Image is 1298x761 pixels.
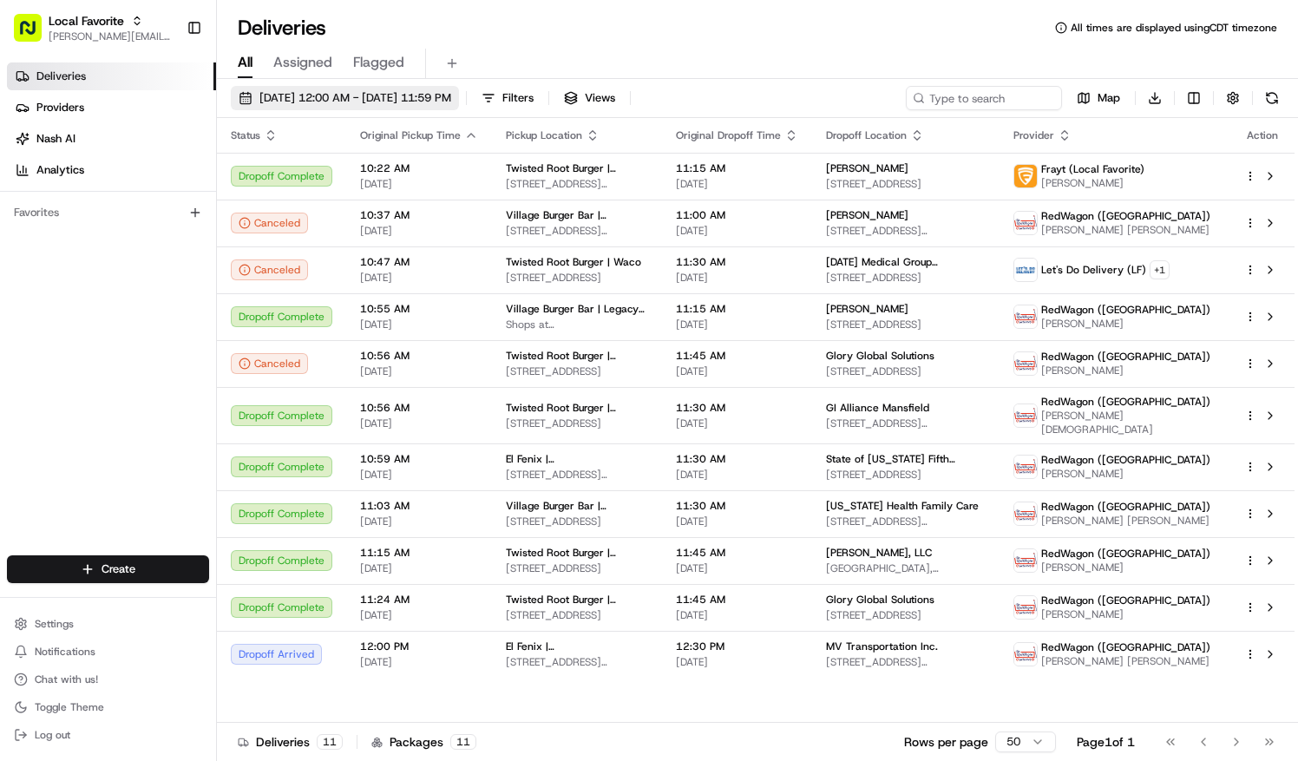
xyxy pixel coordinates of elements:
[35,617,74,631] span: Settings
[259,90,451,106] span: [DATE] 12:00 AM - [DATE] 11:59 PM
[360,417,478,430] span: [DATE]
[1077,733,1135,751] div: Page 1 of 1
[506,561,648,575] span: [STREET_ADDRESS]
[1041,594,1210,607] span: RedWagon ([GEOGRAPHIC_DATA])
[676,255,798,269] span: 11:30 AM
[676,364,798,378] span: [DATE]
[826,255,986,269] span: [DATE] Medical Group Providence Lung Clinic
[17,252,45,279] img: Dianne Alexi Soriano
[1041,547,1210,561] span: RedWagon ([GEOGRAPHIC_DATA])
[1014,404,1037,427] img: time_to_eat_nevada_logo
[676,161,798,175] span: 11:15 AM
[7,156,216,184] a: Analytics
[10,333,140,364] a: 📗Knowledge Base
[371,733,476,751] div: Packages
[1014,259,1037,281] img: lets_do_delivery_logo.png
[676,515,798,528] span: [DATE]
[676,499,798,513] span: 11:30 AM
[273,52,332,73] span: Assigned
[269,221,316,242] button: See all
[7,723,209,747] button: Log out
[7,695,209,719] button: Toggle Theme
[1014,352,1037,375] img: time_to_eat_nevada_logo
[36,131,75,147] span: Nash AI
[506,224,648,238] span: [STREET_ADDRESS][PERSON_NAME]
[360,640,478,653] span: 12:00 PM
[506,128,582,142] span: Pickup Location
[49,12,124,30] button: Local Favorite
[36,100,84,115] span: Providers
[231,128,260,142] span: Status
[826,608,986,622] span: [STREET_ADDRESS]
[506,161,648,175] span: Twisted Root Burger | [GEOGRAPHIC_DATA]
[506,318,648,331] span: Shops at [GEOGRAPHIC_DATA], [STREET_ADDRESS]
[506,417,648,430] span: [STREET_ADDRESS]
[7,640,209,664] button: Notifications
[353,52,404,73] span: Flagged
[1041,364,1210,377] span: [PERSON_NAME]
[231,353,308,374] button: Canceled
[826,318,986,331] span: [STREET_ADDRESS]
[360,401,478,415] span: 10:56 AM
[360,546,478,560] span: 11:15 AM
[506,401,648,415] span: Twisted Root Burger | [GEOGRAPHIC_DATA]
[1041,514,1210,528] span: [PERSON_NAME] [PERSON_NAME]
[1014,643,1037,666] img: time_to_eat_nevada_logo
[506,593,648,607] span: Twisted Root Burger | Carrollton
[231,86,459,110] button: [DATE] 12:00 AM - [DATE] 11:59 PM
[676,318,798,331] span: [DATE]
[360,452,478,466] span: 10:59 AM
[826,655,986,669] span: [STREET_ADDRESS][PERSON_NAME]
[140,333,285,364] a: 💻API Documentation
[231,213,308,233] button: Canceled
[7,555,209,583] button: Create
[1041,409,1216,436] span: [PERSON_NAME][DEMOGRAPHIC_DATA]
[360,468,478,482] span: [DATE]
[826,161,908,175] span: [PERSON_NAME]
[826,561,986,575] span: [GEOGRAPHIC_DATA], [STREET_ADDRESS][DATE][PERSON_NAME]
[1041,654,1210,668] span: [PERSON_NAME] [PERSON_NAME]
[49,30,173,43] button: [PERSON_NAME][EMAIL_ADDRESS][PERSON_NAME][DOMAIN_NAME]
[35,269,49,283] img: 1736555255976-a54dd68f-1ca7-489b-9aae-adbdc363a1c4
[7,199,209,226] div: Favorites
[506,271,648,285] span: [STREET_ADDRESS]
[243,268,279,282] span: [DATE]
[506,177,648,191] span: [STREET_ADDRESS][PERSON_NAME]
[1041,453,1210,467] span: RedWagon ([GEOGRAPHIC_DATA])
[1041,561,1210,574] span: [PERSON_NAME]
[1041,176,1144,190] span: [PERSON_NAME]
[826,224,986,238] span: [STREET_ADDRESS][PERSON_NAME]
[826,177,986,191] span: [STREET_ADDRESS]
[506,255,641,269] span: Twisted Root Burger | Waco
[904,733,988,751] p: Rows per page
[506,468,648,482] span: [STREET_ADDRESS][PERSON_NAME]
[826,208,908,222] span: [PERSON_NAME]
[35,728,70,742] span: Log out
[1098,90,1120,106] span: Map
[1014,165,1037,187] img: frayt-logo.jpeg
[1041,223,1210,237] span: [PERSON_NAME] [PERSON_NAME]
[231,259,308,280] button: Canceled
[474,86,541,110] button: Filters
[826,499,979,513] span: [US_STATE] Health Family Care
[17,69,316,96] p: Welcome 👋
[238,52,252,73] span: All
[317,734,343,750] div: 11
[238,14,326,42] h1: Deliveries
[7,667,209,692] button: Chat with us!
[826,452,986,466] span: State of [US_STATE] Fifth District Court of Appeals
[78,182,239,196] div: We're available if you need us!
[826,364,986,378] span: [STREET_ADDRESS]
[1071,21,1277,35] span: All times are displayed using CDT timezone
[1014,305,1037,328] img: time_to_eat_nevada_logo
[506,364,648,378] span: [STREET_ADDRESS]
[1014,212,1037,234] img: time_to_eat_nevada_logo
[676,128,781,142] span: Original Dropoff Time
[506,208,648,222] span: Village Burger Bar | [GEOGRAPHIC_DATA]
[238,733,343,751] div: Deliveries
[1041,263,1146,277] span: Let's Do Delivery (LF)
[35,700,104,714] span: Toggle Theme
